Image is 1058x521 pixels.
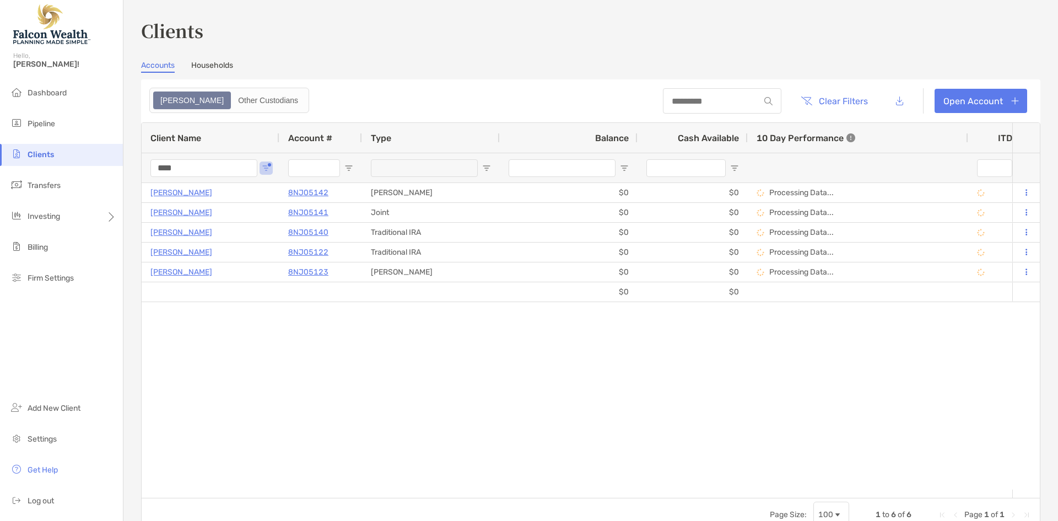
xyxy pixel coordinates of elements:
[500,262,638,282] div: $0
[10,271,23,284] img: firm-settings icon
[288,159,340,177] input: Account # Filter Input
[150,225,212,239] a: [PERSON_NAME]
[28,150,54,159] span: Clients
[28,212,60,221] span: Investing
[150,245,212,259] a: [PERSON_NAME]
[500,183,638,202] div: $0
[991,510,998,519] span: of
[876,510,881,519] span: 1
[935,89,1027,113] a: Open Account
[757,123,855,153] div: 10 Day Performance
[371,133,391,143] span: Type
[500,243,638,262] div: $0
[757,209,764,217] img: Processing Data icon
[482,164,491,173] button: Open Filter Menu
[638,282,748,302] div: $0
[984,510,989,519] span: 1
[977,159,1012,177] input: ITD Filter Input
[362,223,500,242] div: Traditional IRA
[362,243,500,262] div: Traditional IRA
[288,133,332,143] span: Account #
[638,243,748,262] div: $0
[28,434,57,444] span: Settings
[154,93,230,108] div: Zoe
[288,206,328,219] a: 8NJ05141
[620,164,629,173] button: Open Filter Menu
[1022,511,1031,519] div: Last Page
[769,267,834,277] p: Processing Data...
[764,97,773,105] img: input icon
[232,93,304,108] div: Other Custodians
[28,181,61,190] span: Transfers
[977,268,985,276] img: Processing Data icon
[509,159,616,177] input: Balance Filter Input
[28,243,48,252] span: Billing
[141,61,175,73] a: Accounts
[10,116,23,130] img: pipeline icon
[977,249,985,256] img: Processing Data icon
[288,186,328,200] a: 8NJ05142
[882,510,889,519] span: to
[964,510,983,519] span: Page
[977,229,985,237] img: Processing Data icon
[10,178,23,191] img: transfers icon
[28,465,58,475] span: Get Help
[769,228,834,237] p: Processing Data...
[150,206,212,219] a: [PERSON_NAME]
[10,401,23,414] img: add_new_client icon
[10,85,23,99] img: dashboard icon
[638,183,748,202] div: $0
[288,245,328,259] a: 8NJ05122
[500,223,638,242] div: $0
[770,510,807,519] div: Page Size:
[1000,510,1005,519] span: 1
[10,463,23,476] img: get-help icon
[595,133,629,143] span: Balance
[638,203,748,222] div: $0
[998,133,1025,143] div: ITD
[951,511,960,519] div: Previous Page
[1009,511,1018,519] div: Next Page
[150,186,212,200] a: [PERSON_NAME]
[678,133,739,143] span: Cash Available
[362,262,500,282] div: [PERSON_NAME]
[818,510,833,519] div: 100
[898,510,905,519] span: of
[757,189,764,197] img: Processing Data icon
[757,249,764,256] img: Processing Data icon
[938,511,947,519] div: First Page
[150,265,212,279] p: [PERSON_NAME]
[28,88,67,98] span: Dashboard
[500,203,638,222] div: $0
[28,496,54,506] span: Log out
[10,209,23,222] img: investing icon
[13,60,116,69] span: [PERSON_NAME]!
[769,188,834,197] p: Processing Data...
[150,133,201,143] span: Client Name
[262,164,271,173] button: Open Filter Menu
[28,273,74,283] span: Firm Settings
[150,159,257,177] input: Client Name Filter Input
[638,223,748,242] div: $0
[191,61,233,73] a: Households
[149,88,309,113] div: segmented control
[288,225,328,239] p: 8NJ05140
[638,262,748,282] div: $0
[13,4,90,44] img: Falcon Wealth Planning Logo
[344,164,353,173] button: Open Filter Menu
[977,189,985,197] img: Processing Data icon
[500,282,638,302] div: $0
[362,183,500,202] div: [PERSON_NAME]
[891,510,896,519] span: 6
[906,510,911,519] span: 6
[288,265,328,279] a: 8NJ05123
[730,164,739,173] button: Open Filter Menu
[10,147,23,160] img: clients icon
